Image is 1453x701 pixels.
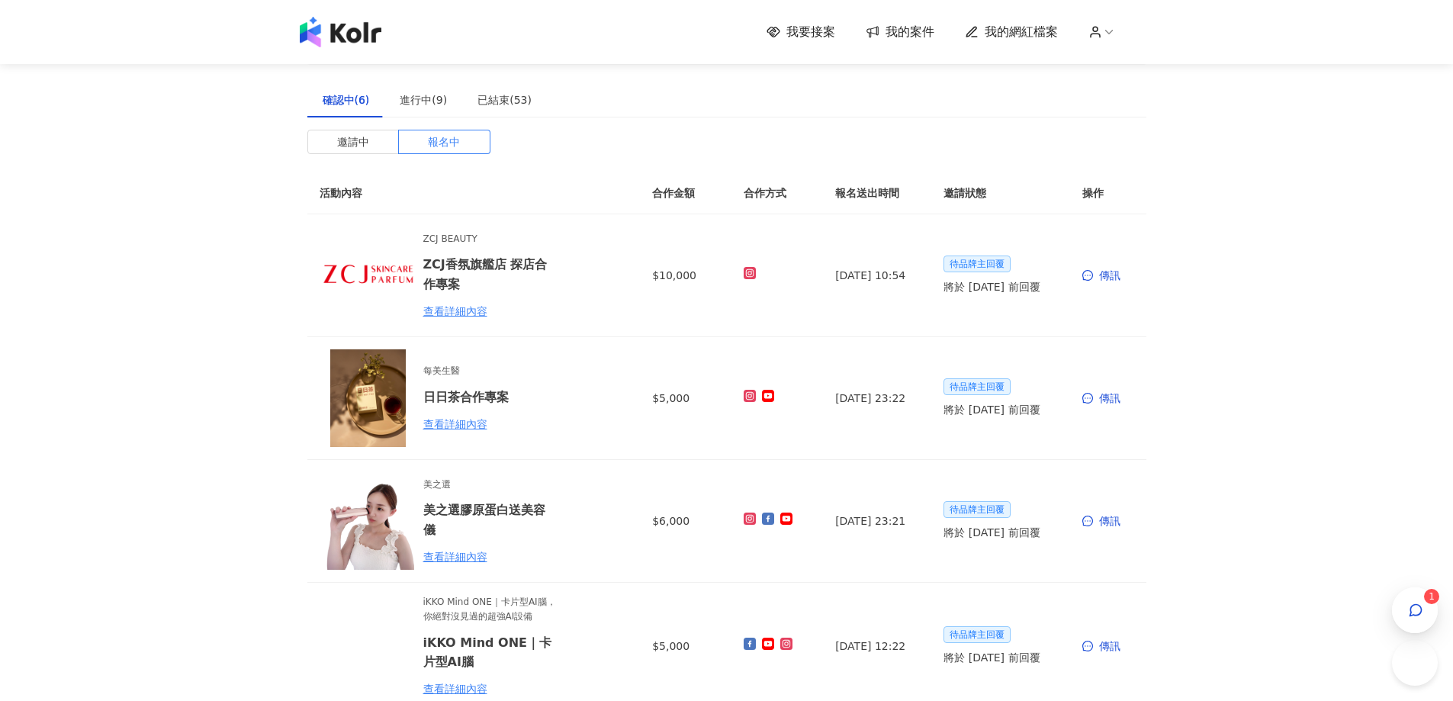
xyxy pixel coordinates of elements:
div: 確認中(6) [323,92,370,108]
div: 傳訊 [1082,513,1134,529]
span: 將於 [DATE] 前回覆 [943,649,1040,666]
span: 待品牌主回覆 [943,256,1011,272]
div: 傳訊 [1082,390,1134,407]
span: 我的網紅檔案 [985,24,1058,40]
th: 邀請狀態 [931,172,1069,214]
td: [DATE] 10:54 [823,214,931,337]
sup: 1 [1424,589,1439,604]
h6: iKKO Mind ONE｜卡片型AI腦 [423,633,557,671]
th: 操作 [1070,172,1146,214]
span: 待品牌主回覆 [943,501,1011,518]
h6: 美之選膠原蛋白送美容儀 [423,500,557,539]
div: 傳訊 [1082,638,1134,654]
span: ZCJ BEAUTY [423,232,557,246]
span: 將於 [DATE] 前回覆 [943,524,1040,541]
div: 傳訊 [1082,267,1134,284]
th: 活動內容 [307,172,612,214]
th: 合作金額 [640,172,731,214]
div: 進行中(9) [400,92,447,108]
div: 查看詳細內容 [423,548,557,565]
iframe: Help Scout Beacon - Open [1392,640,1438,686]
span: message [1082,516,1093,526]
h6: 日日茶合作專案 [423,387,557,407]
span: 待品牌主回覆 [943,378,1011,395]
img: iKKO Mind ONE｜卡片型AI腦 [320,597,417,695]
button: 1 [1392,587,1438,633]
img: logo [300,17,381,47]
td: [DATE] 23:22 [823,337,931,460]
span: 我要接案 [786,24,835,40]
th: 報名送出時間 [823,172,931,214]
span: 報名中 [428,130,460,153]
a: 我的網紅檔案 [965,24,1058,40]
td: [DATE] 23:21 [823,460,931,583]
span: 每美生醫 [423,364,557,378]
img: 日日茶 [320,349,417,447]
th: 合作方式 [731,172,823,214]
h6: ZCJ香氛旗艦店 探店合作專案 [423,255,557,293]
div: 查看詳細內容 [423,680,557,697]
a: 我要接案 [767,24,835,40]
a: 我的案件 [866,24,934,40]
span: 邀請中 [337,130,369,153]
span: message [1082,393,1093,404]
td: $5,000 [640,337,731,460]
span: message [1082,641,1093,651]
td: $6,000 [640,460,731,583]
span: 1 [1429,591,1435,602]
span: 我的案件 [886,24,934,40]
span: 將於 [DATE] 前回覆 [943,278,1040,295]
span: iKKO Mind ONE｜卡片型AI腦，你絕對沒見過的超強AI設備 [423,595,557,624]
div: 已結束(53) [477,92,532,108]
span: message [1082,270,1093,281]
div: 查看詳細內容 [423,416,557,432]
span: 美之選 [423,478,557,492]
span: 待品牌主回覆 [943,626,1011,643]
td: $10,000 [640,214,731,337]
img: ZCJ香氛旗艦店 探店 [320,227,417,324]
img: 美之選膠原蛋白送RF美容儀 [320,472,417,570]
div: 查看詳細內容 [423,303,557,320]
span: 將於 [DATE] 前回覆 [943,401,1040,418]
